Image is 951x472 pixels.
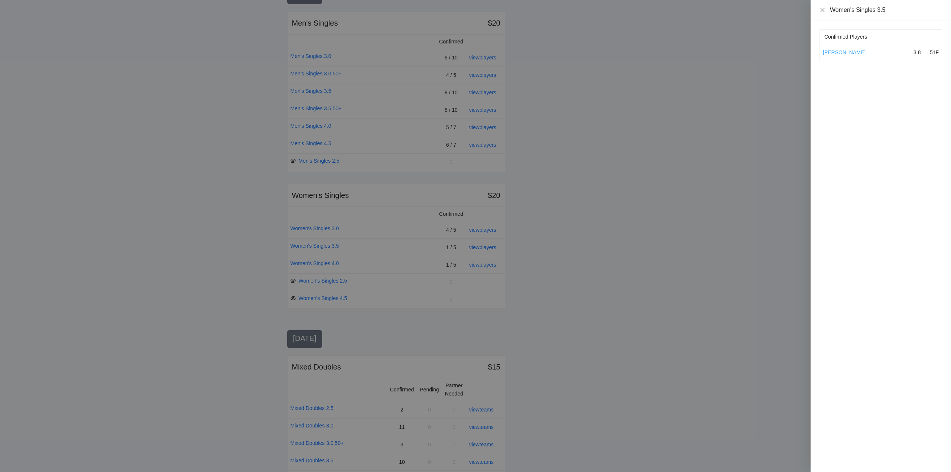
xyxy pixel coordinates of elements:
[913,48,925,56] div: 3.8
[823,49,866,55] a: [PERSON_NAME]
[824,30,937,44] div: Confirmed Players
[830,6,942,14] div: Women's Singles 3.5
[928,48,939,56] div: 51F
[819,7,825,13] button: Close
[819,7,825,13] span: close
